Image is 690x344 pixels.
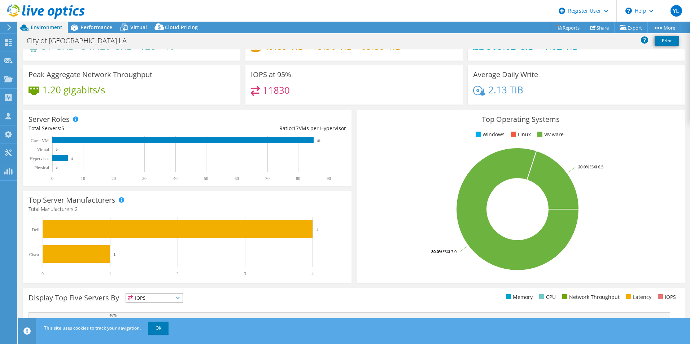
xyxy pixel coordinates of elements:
[585,22,615,33] a: Share
[37,147,49,152] text: Virtual
[126,294,183,302] span: IOPS
[431,249,442,254] tspan: 80.0%
[589,164,603,169] tspan: ESXi 6.5
[316,227,319,231] text: 4
[81,176,85,181] text: 10
[625,8,632,14] svg: \n
[61,125,64,132] span: 5
[51,176,53,181] text: 0
[29,196,115,204] h3: Top Server Manufacturers
[75,206,78,212] span: 2
[362,115,680,123] h3: Top Operating Systems
[317,139,321,142] text: 85
[312,42,353,50] h4: 13.50 TiB
[543,42,578,50] h4: 1.62 TiB
[204,176,208,181] text: 50
[80,24,112,31] span: Performance
[486,42,535,50] h4: 503.62 GiB
[148,322,169,335] a: OK
[442,249,457,254] tspan: ESXi 7.0
[81,42,131,50] h4: 347.20 GHz
[32,227,39,232] text: Dell
[624,293,651,301] li: Latency
[187,124,346,132] div: Ratio: VMs per Hypervisor
[29,205,346,213] h4: Total Manufacturers:
[31,138,49,143] text: Guest VM
[31,24,62,31] span: Environment
[647,22,681,33] a: More
[263,42,304,50] h4: 49.89 TiB
[296,176,300,181] text: 80
[327,176,331,181] text: 90
[265,176,270,181] text: 70
[23,37,138,45] h1: City of [GEOGRAPHIC_DATA] LA
[361,42,401,50] h4: 63.39 TiB
[44,325,141,331] span: This site uses cookies to track your navigation.
[71,157,73,160] text: 5
[140,42,156,50] h4: 128
[56,148,58,151] text: 0
[130,24,147,31] span: Virtual
[671,5,682,17] span: YL
[560,293,620,301] li: Network Throughput
[614,22,648,33] a: Export
[29,71,152,79] h3: Peak Aggregate Network Throughput
[109,271,111,276] text: 1
[56,166,58,169] text: 0
[29,115,70,123] h3: Server Roles
[551,22,585,33] a: Reports
[656,293,676,301] li: IOPS
[488,86,523,94] h4: 2.13 TiB
[142,176,147,181] text: 30
[244,271,246,276] text: 3
[42,86,105,94] h4: 1.20 gigabits/s
[293,125,299,132] span: 17
[235,176,239,181] text: 60
[42,271,44,276] text: 0
[176,271,179,276] text: 2
[263,86,290,94] h4: 11830
[164,42,193,50] h4: 10
[537,293,556,301] li: CPU
[655,36,679,46] a: Print
[504,293,533,301] li: Memory
[29,124,187,132] div: Total Servers:
[474,131,505,138] li: Windows
[109,313,117,317] text: 46%
[165,24,198,31] span: Cloud Pricing
[112,176,116,181] text: 20
[30,156,49,161] text: Hypervisor
[173,176,178,181] text: 40
[509,131,531,138] li: Linux
[251,71,291,79] h3: IOPS at 95%
[536,131,564,138] li: VMware
[34,165,49,170] text: Physical
[42,42,73,50] h4: 51 GHz
[311,271,314,276] text: 4
[578,164,589,169] tspan: 20.0%
[473,71,538,79] h3: Average Daily Write
[29,252,39,257] text: Cisco
[114,252,116,256] text: 1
